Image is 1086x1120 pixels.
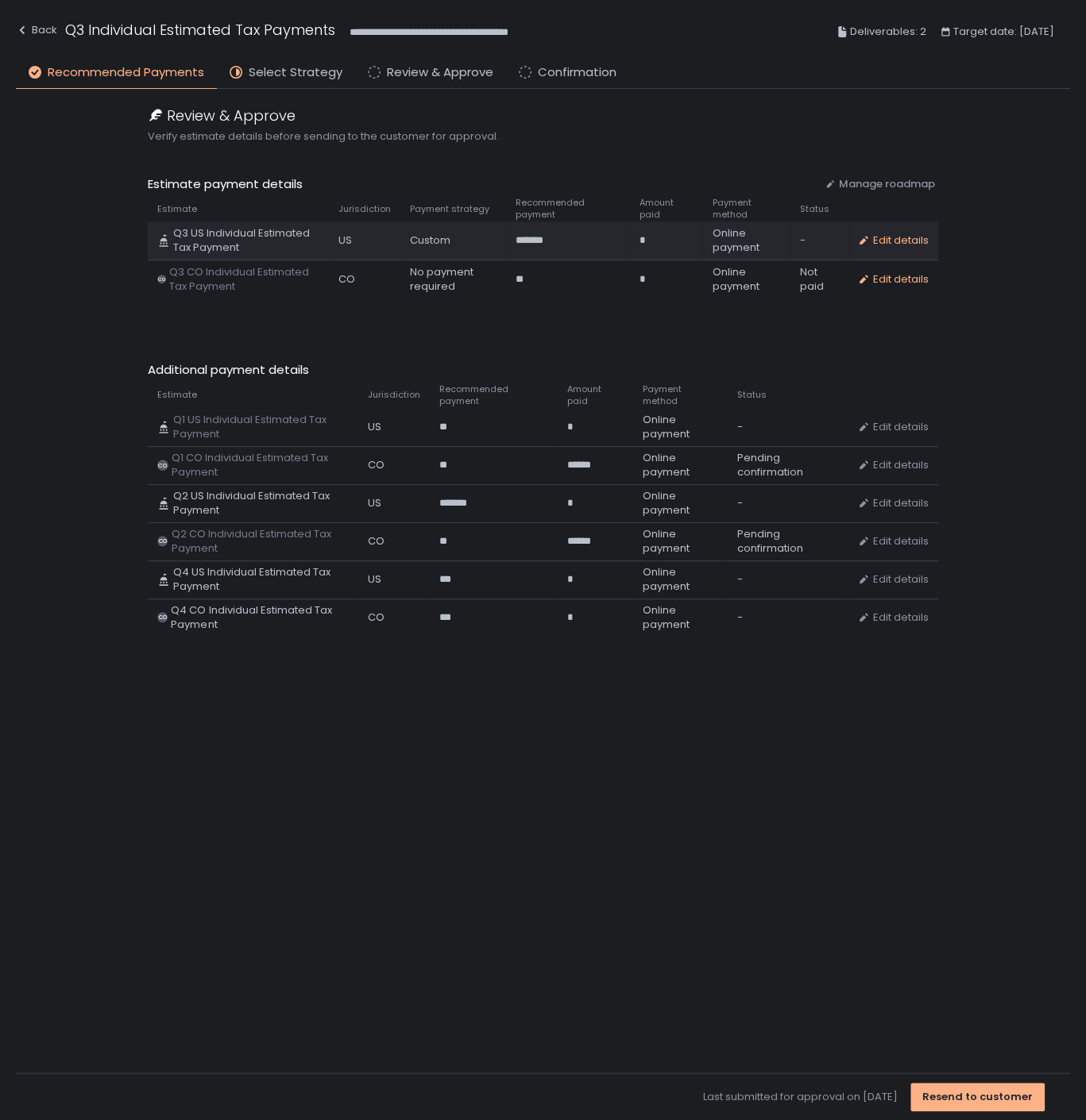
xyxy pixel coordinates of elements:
[643,565,717,594] span: Online payment
[148,175,812,194] span: Estimate payment details
[16,21,57,40] div: Back
[171,527,348,556] span: Q2 CO Individual Estimated Tax Payment
[640,197,694,221] span: Amount paid
[157,203,197,215] span: Estimate
[148,361,938,379] span: Additional payment details
[172,451,349,479] span: Q1 CO Individual Estimated Tax Payment
[338,203,391,215] span: Jurisdiction
[173,565,349,594] span: Q4 US Individual Estimated Tax Payment
[159,537,167,546] text: CO
[158,275,166,283] text: CO
[713,197,781,221] span: Payment method
[703,1090,898,1104] span: Last submitted for approval on [DATE]
[713,265,781,294] span: Online payment
[643,527,717,556] span: Online payment
[857,420,929,434] button: Edit details
[857,458,929,472] button: Edit details
[736,527,838,556] div: Pending confirmation
[736,610,838,625] div: -
[65,19,335,40] h1: Q3 Individual Estimated Tax Payments
[800,203,829,215] span: Status
[857,610,929,625] button: Edit details
[825,177,935,191] button: Manage roadmap
[148,129,938,144] span: Verify estimate details before sending to the customer for approval.
[387,64,493,82] span: Review & Approve
[169,265,319,294] span: Q3 CO Individual Estimated Tax Payment
[567,383,624,407] span: Amount paid
[338,233,391,248] div: US
[249,64,342,82] span: Select Strategy
[367,610,419,625] div: CO
[736,496,838,510] div: -
[713,226,781,255] span: Online payment
[157,389,197,401] span: Estimate
[643,413,717,441] span: Online payment
[367,534,419,548] div: CO
[515,197,620,221] span: Recommended payment
[736,389,766,401] span: Status
[736,420,838,434] div: -
[910,1083,1045,1111] button: Resend to customer
[439,383,548,407] span: Recommended payment
[538,64,616,82] span: Confirmation
[173,489,349,518] span: Q2 US Individual Estimated Tax Payment
[367,496,419,510] div: US
[16,19,57,45] button: Back
[158,461,167,470] text: CO
[850,22,926,41] span: Deliverables: 2
[857,272,929,287] button: Edit details
[800,265,838,294] div: Not paid
[643,489,717,518] span: Online payment
[857,572,929,587] button: Edit details
[173,413,349,441] span: Q1 US Individual Estimated Tax Payment
[159,614,167,622] text: CO
[171,603,348,632] span: Q4 CO Individual Estimated Tax Payment
[367,572,419,587] div: US
[338,272,391,287] div: CO
[48,64,204,82] span: Recommended Payments
[857,534,929,548] button: Edit details
[736,572,838,587] div: -
[410,265,496,294] div: No payment required
[857,233,929,248] button: Edit details
[643,383,717,407] span: Payment method
[173,226,319,255] span: Q3 US Individual Estimated Tax Payment
[800,233,838,248] div: -
[410,233,496,248] div: Custom
[839,177,935,191] span: Manage roadmap
[857,496,929,510] button: Edit details
[367,389,419,401] span: Jurisdiction
[643,603,717,632] span: Online payment
[167,105,296,126] span: Review & Approve
[922,1090,1033,1104] div: Resend to customer
[643,451,717,479] span: Online payment
[367,420,419,434] div: US
[953,22,1054,41] span: Target date: [DATE]
[410,203,489,215] span: Payment strategy
[736,451,838,479] div: Pending confirmation
[367,458,419,472] div: CO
